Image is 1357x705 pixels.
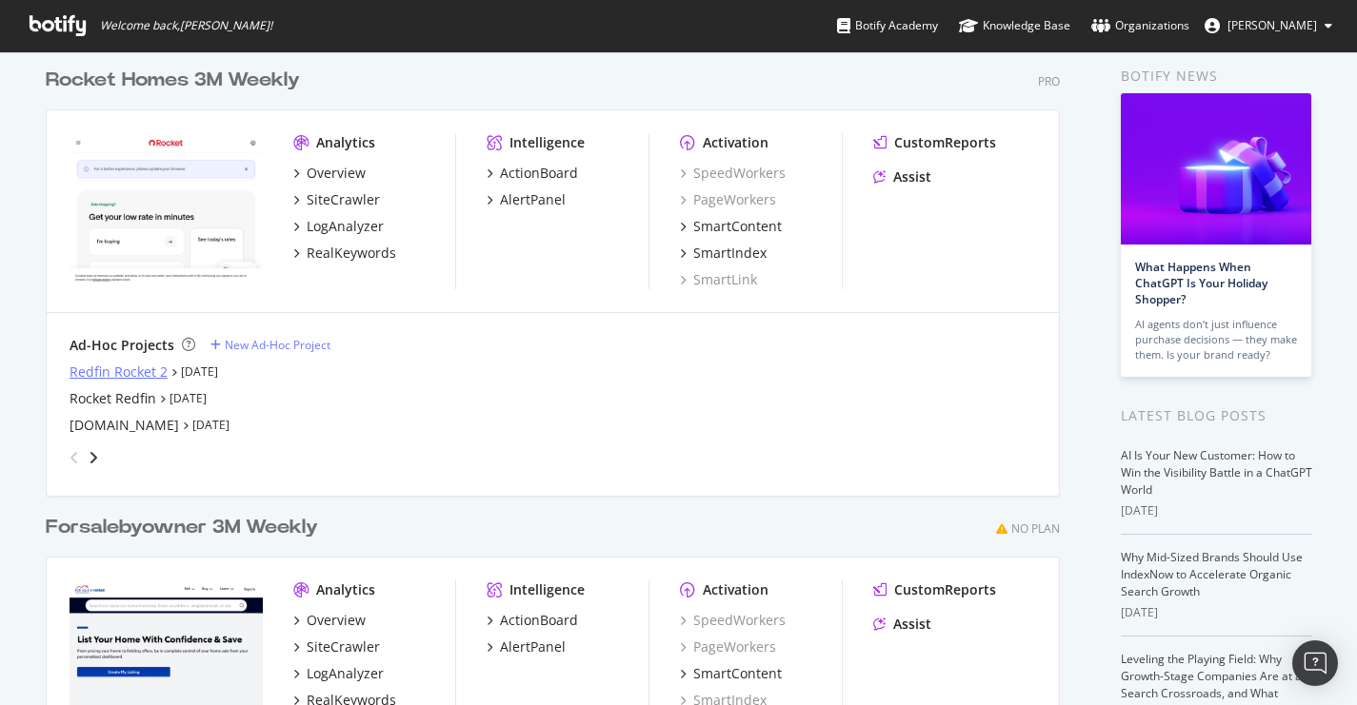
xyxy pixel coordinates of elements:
a: [DATE] [181,363,218,380]
span: Vlajko Knezic [1227,17,1317,33]
a: SiteCrawler [293,190,380,209]
img: www.rocket.com [70,133,263,287]
div: Rocket Homes 3M Weekly [46,67,300,94]
a: AI Is Your New Customer: How to Win the Visibility Battle in a ChatGPT World [1121,447,1312,498]
a: LogAnalyzer [293,217,384,236]
div: AlertPanel [500,637,566,656]
div: AI agents don’t just influence purchase decisions — they make them. Is your brand ready? [1135,317,1297,362]
img: What Happens When ChatGPT Is Your Holiday Shopper? [1121,93,1311,245]
div: SmartIndex [693,244,767,263]
a: New Ad-Hoc Project [210,337,330,353]
div: New Ad-Hoc Project [225,337,330,353]
a: SpeedWorkers [680,611,786,630]
div: SmartContent [693,217,782,236]
a: PageWorkers [680,190,776,209]
a: Why Mid-Sized Brands Should Use IndexNow to Accelerate Organic Search Growth [1121,549,1303,599]
a: Overview [293,164,366,183]
div: SiteCrawler [307,637,380,656]
div: ActionBoard [500,164,578,183]
a: SmartContent [680,664,782,683]
div: CustomReports [894,580,996,599]
div: Overview [307,164,366,183]
div: Intelligence [509,580,585,599]
div: angle-right [87,448,100,467]
a: Forsalebyowner 3M Weekly [46,514,326,541]
div: Activation [703,580,768,599]
div: Overview [307,611,366,630]
div: SmartContent [693,664,782,683]
div: Organizations [1091,16,1189,35]
div: Latest Blog Posts [1121,405,1312,426]
div: Knowledge Base [959,16,1070,35]
a: SiteCrawler [293,637,380,656]
a: [DATE] [192,417,229,433]
div: Analytics [316,133,375,152]
a: [DOMAIN_NAME] [70,416,179,435]
a: Rocket Redfin [70,389,156,408]
div: Activation [703,133,768,152]
a: SmartLink [680,270,757,289]
a: Overview [293,611,366,630]
a: Assist [873,615,931,634]
div: [DATE] [1121,502,1312,519]
div: Botify news [1121,66,1312,87]
div: Botify Academy [837,16,938,35]
a: What Happens When ChatGPT Is Your Holiday Shopper? [1135,259,1267,307]
a: PageWorkers [680,637,776,656]
div: AlertPanel [500,190,566,209]
a: AlertPanel [487,190,566,209]
div: Analytics [316,580,375,599]
a: SmartContent [680,217,782,236]
button: [PERSON_NAME] [1189,10,1347,41]
div: Ad-Hoc Projects [70,336,174,355]
span: Welcome back, [PERSON_NAME] ! [100,18,272,33]
a: CustomReports [873,133,996,152]
div: CustomReports [894,133,996,152]
a: Redfin Rocket 2 [70,362,168,382]
div: SiteCrawler [307,190,380,209]
a: AlertPanel [487,637,566,656]
div: Intelligence [509,133,585,152]
div: [DATE] [1121,604,1312,621]
div: RealKeywords [307,244,396,263]
div: Assist [893,615,931,634]
div: LogAnalyzer [307,664,384,683]
div: angle-left [62,442,87,473]
a: LogAnalyzer [293,664,384,683]
a: Rocket Homes 3M Weekly [46,67,308,94]
div: Pro [1038,73,1060,89]
div: ActionBoard [500,611,578,630]
div: No Plan [1011,520,1060,537]
div: LogAnalyzer [307,217,384,236]
a: ActionBoard [487,164,578,183]
a: [DATE] [170,390,207,406]
a: ActionBoard [487,611,578,630]
div: Assist [893,167,931,186]
a: Assist [873,167,931,186]
div: Open Intercom Messenger [1292,640,1338,686]
a: SmartIndex [680,244,767,263]
div: Forsalebyowner 3M Weekly [46,514,318,541]
a: SpeedWorkers [680,164,786,183]
a: RealKeywords [293,244,396,263]
a: CustomReports [873,580,996,599]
